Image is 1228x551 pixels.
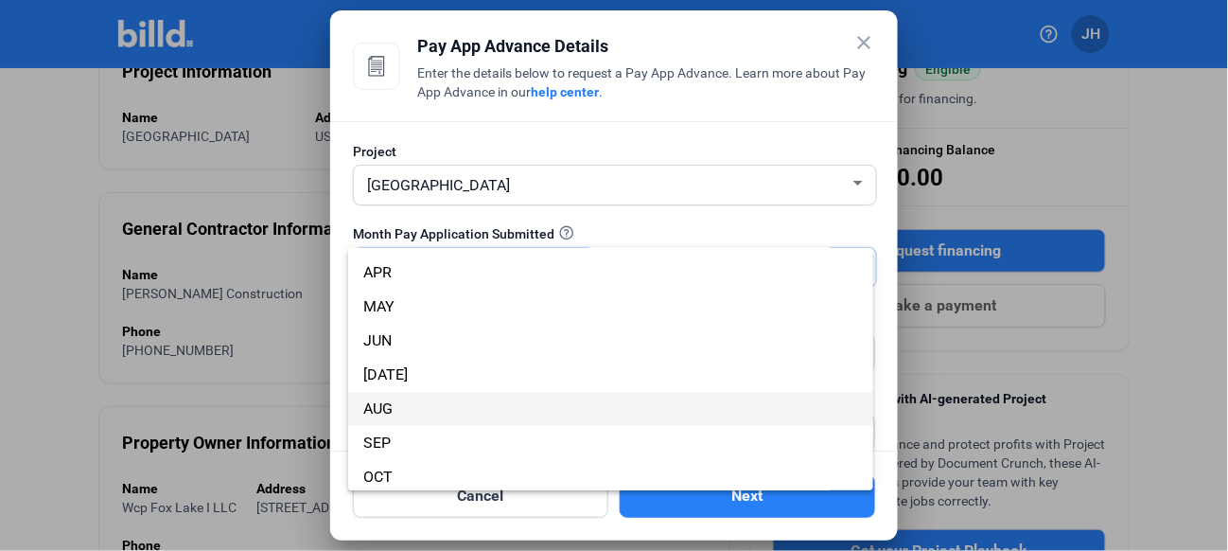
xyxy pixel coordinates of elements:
span: APR [363,263,392,281]
span: MAY [363,297,395,315]
span: OCT [363,468,393,486]
span: AUG [363,400,393,418]
span: [DATE] [363,365,408,383]
span: JUN [363,331,392,349]
span: SEP [363,434,391,452]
